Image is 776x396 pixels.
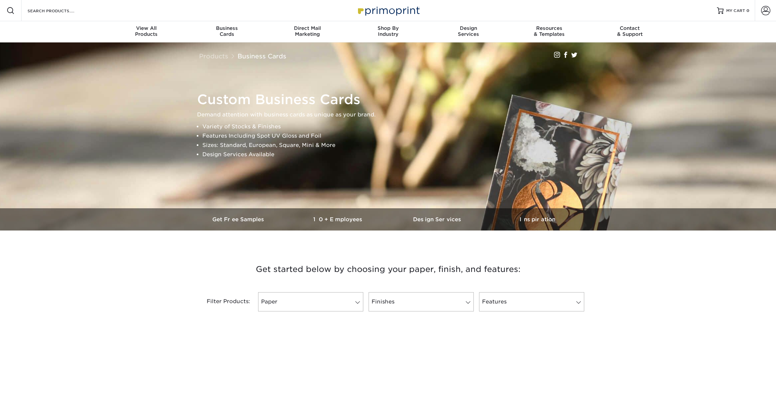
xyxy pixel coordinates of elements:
a: Get Free Samples [189,208,289,231]
div: Marketing [267,25,348,37]
a: Design Services [388,208,488,231]
li: Sizes: Standard, European, Square, Mini & More [202,141,585,150]
a: Products [199,52,228,60]
a: Features [479,292,584,311]
a: Paper [258,292,363,311]
div: & Support [590,25,670,37]
li: Design Services Available [202,150,585,159]
a: Inspiration [488,208,587,231]
h3: Design Services [388,216,488,223]
div: Filter Products: [189,292,255,311]
span: Resources [509,25,590,31]
span: Contact [590,25,670,31]
a: Business Cards [238,52,286,60]
span: Design [428,25,509,31]
li: Variety of Stocks & Finishes [202,122,585,131]
a: Shop ByIndustry [348,21,428,42]
div: & Templates [509,25,590,37]
input: SEARCH PRODUCTS..... [27,7,92,15]
h3: Get started below by choosing your paper, finish, and features: [194,254,582,284]
a: Resources& Templates [509,21,590,42]
a: Finishes [369,292,474,311]
a: BusinessCards [186,21,267,42]
span: Direct Mail [267,25,348,31]
div: Industry [348,25,428,37]
div: Cards [186,25,267,37]
a: 10+ Employees [289,208,388,231]
p: Demand attention with business cards as unique as your brand. [197,110,585,119]
li: Features Including Spot UV Gloss and Foil [202,131,585,141]
a: DesignServices [428,21,509,42]
span: 0 [746,8,749,13]
a: View AllProducts [106,21,187,42]
h3: Inspiration [488,216,587,223]
span: Shop By [348,25,428,31]
img: Primoprint [355,3,421,18]
h3: Get Free Samples [189,216,289,223]
span: MY CART [726,8,745,14]
a: Contact& Support [590,21,670,42]
div: Products [106,25,187,37]
div: Services [428,25,509,37]
h3: 10+ Employees [289,216,388,223]
h1: Custom Business Cards [197,92,585,107]
a: Direct MailMarketing [267,21,348,42]
span: Business [186,25,267,31]
span: View All [106,25,187,31]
